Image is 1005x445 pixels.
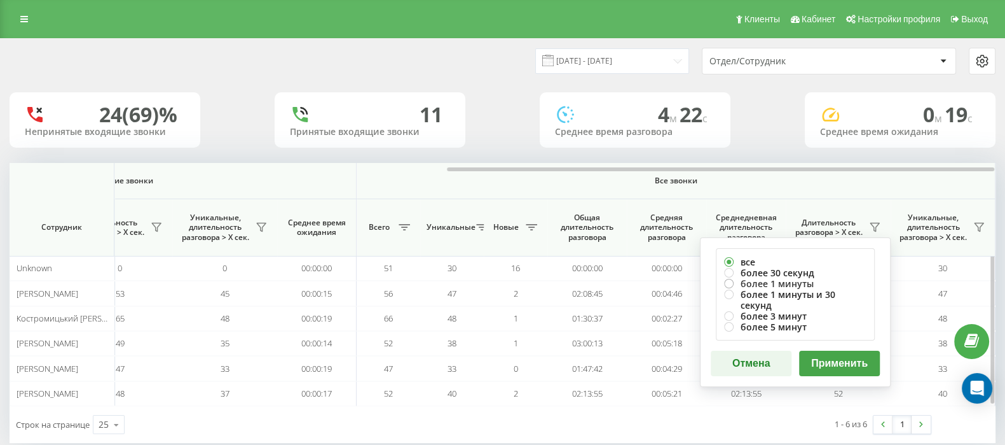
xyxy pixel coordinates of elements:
td: 00:00:19 [277,306,357,331]
span: Уникальные, длительность разговора > Х сек. [179,213,252,243]
span: 49 [116,337,125,349]
span: Кабинет [802,14,835,24]
span: 52 [384,388,393,399]
div: 11 [420,102,442,127]
td: 01:47:42 [547,356,627,381]
span: Строк на странице [16,419,90,430]
span: 30 [938,262,947,274]
span: 2 [514,288,518,299]
span: 0 [222,262,227,274]
span: 22 [680,101,708,128]
span: 4 [658,101,680,128]
span: 56 [384,288,393,299]
td: 00:02:27 [627,306,706,331]
span: [PERSON_NAME] [17,388,78,399]
span: Длительность разговора > Х сек. [792,218,865,237]
span: Настройки профиля [858,14,940,24]
div: 1 - 6 из 6 [835,418,867,430]
span: 0 [514,363,518,374]
span: 1 [514,337,518,349]
label: более 1 минуты и 30 секунд [724,289,866,311]
span: 47 [448,288,456,299]
span: 0 [118,262,122,274]
span: Костромицький [PERSON_NAME] [17,313,142,324]
td: 02:13:55 [547,381,627,406]
span: [PERSON_NAME] [17,288,78,299]
span: 38 [448,337,456,349]
span: c [967,111,973,125]
span: Все звонки [394,176,957,186]
div: 25 [99,418,109,431]
label: более 1 минуты [724,278,866,289]
span: 2 [514,388,518,399]
div: Непринятые входящие звонки [25,127,185,138]
label: более 30 секунд [724,267,866,278]
a: 1 [892,416,912,434]
td: 00:00:14 [277,331,357,356]
span: 48 [448,313,456,324]
span: Клиенты [744,14,780,24]
td: 00:00:00 [277,256,357,281]
span: [PERSON_NAME] [17,337,78,349]
span: 48 [221,313,229,324]
div: Принятые входящие звонки [290,127,450,138]
span: 45 [221,288,229,299]
label: более 3 минут [724,311,866,321]
span: c [702,111,708,125]
span: 51 [384,262,393,274]
span: Новые [490,222,522,232]
span: Среднедневная длительность разговора [716,213,776,243]
div: Отдел/Сотрудник [709,56,861,67]
span: 53 [116,288,125,299]
span: 1 [514,313,518,324]
td: 00:05:21 [627,381,706,406]
td: 02:13:55 [706,381,786,406]
span: 16 [511,262,520,274]
span: 48 [116,388,125,399]
span: 48 [938,313,947,324]
td: 00:05:18 [627,331,706,356]
span: 0 [923,101,945,128]
span: м [934,111,945,125]
span: Средняя длительность разговора [636,213,697,243]
span: 40 [938,388,947,399]
span: м [669,111,680,125]
div: Среднее время ожидания [820,127,980,138]
td: 00:00:00 [547,256,627,281]
span: 33 [938,363,947,374]
span: 52 [834,388,843,399]
span: 19 [945,101,973,128]
span: Среднее время ожидания [287,218,346,237]
span: 33 [221,363,229,374]
span: Всего [363,222,395,232]
span: 30 [448,262,456,274]
td: 00:04:46 [627,281,706,306]
span: Общая длительность разговора [557,213,617,243]
td: 00:00:15 [277,281,357,306]
span: Сотрудник [20,222,103,232]
td: 02:08:45 [547,281,627,306]
span: 35 [221,337,229,349]
span: Уникальные, длительность разговора > Х сек. [897,213,969,243]
span: 38 [938,337,947,349]
span: 52 [384,337,393,349]
label: более 5 минут [724,321,866,332]
span: Уникальные [427,222,472,232]
span: 37 [221,388,229,399]
span: 47 [938,288,947,299]
button: Применить [799,351,880,376]
span: 65 [116,313,125,324]
div: Среднее время разговора [555,127,715,138]
td: 01:30:37 [547,306,627,331]
span: [PERSON_NAME] [17,363,78,374]
span: Выход [961,14,988,24]
td: 00:04:29 [627,356,706,381]
span: 47 [384,363,393,374]
span: Unknown [17,262,52,274]
span: 47 [116,363,125,374]
td: 00:00:19 [277,356,357,381]
label: все [724,257,866,267]
div: Open Intercom Messenger [962,373,992,404]
span: 33 [448,363,456,374]
td: 00:00:00 [627,256,706,281]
